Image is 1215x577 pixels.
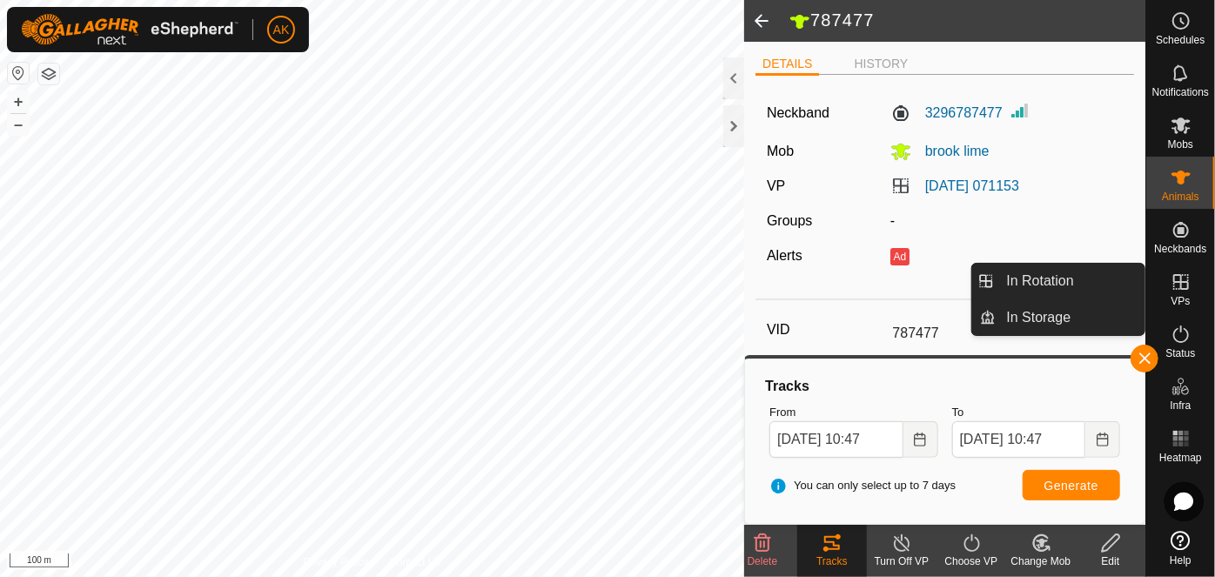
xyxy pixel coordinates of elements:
[767,144,794,158] label: Mob
[21,14,238,45] img: Gallagher Logo
[1044,479,1098,493] span: Generate
[997,264,1145,299] a: In Rotation
[789,10,1145,32] h2: 787477
[1152,87,1209,97] span: Notifications
[1006,554,1076,569] div: Change Mob
[1171,296,1190,306] span: VPs
[936,554,1006,569] div: Choose VP
[972,300,1145,335] li: In Storage
[1023,470,1120,500] button: Generate
[883,211,1131,231] div: -
[389,554,440,570] a: Contact Us
[1010,100,1030,121] img: Signal strength
[755,55,819,76] li: DETAILS
[1170,555,1192,566] span: Help
[8,63,29,84] button: Reset Map
[952,404,1120,421] label: To
[867,554,936,569] div: Turn Off VP
[762,376,1127,397] div: Tracks
[1165,348,1195,359] span: Status
[1162,191,1199,202] span: Animals
[1170,400,1191,411] span: Infra
[1085,421,1120,458] button: Choose Date
[769,477,956,494] span: You can only select up to 7 days
[1159,453,1202,463] span: Heatmap
[767,178,785,193] label: VP
[1076,554,1145,569] div: Edit
[1146,524,1215,573] a: Help
[1007,271,1074,292] span: In Rotation
[767,213,812,228] label: Groups
[38,64,59,84] button: Map Layers
[8,91,29,112] button: +
[797,554,867,569] div: Tracks
[767,103,829,124] label: Neckband
[304,554,369,570] a: Privacy Policy
[911,144,990,158] span: brook lime
[890,248,910,265] button: Ad
[890,103,1003,124] label: 3296787477
[1156,35,1205,45] span: Schedules
[8,114,29,135] button: –
[925,178,1019,193] a: [DATE] 071153
[903,421,938,458] button: Choose Date
[748,555,778,567] span: Delete
[1168,139,1193,150] span: Mobs
[997,300,1145,335] a: In Storage
[273,21,290,39] span: AK
[972,264,1145,299] li: In Rotation
[769,404,937,421] label: From
[847,55,915,73] li: HISTORY
[1154,244,1206,254] span: Neckbands
[1007,307,1071,328] span: In Storage
[767,319,885,341] label: VID
[767,248,802,263] label: Alerts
